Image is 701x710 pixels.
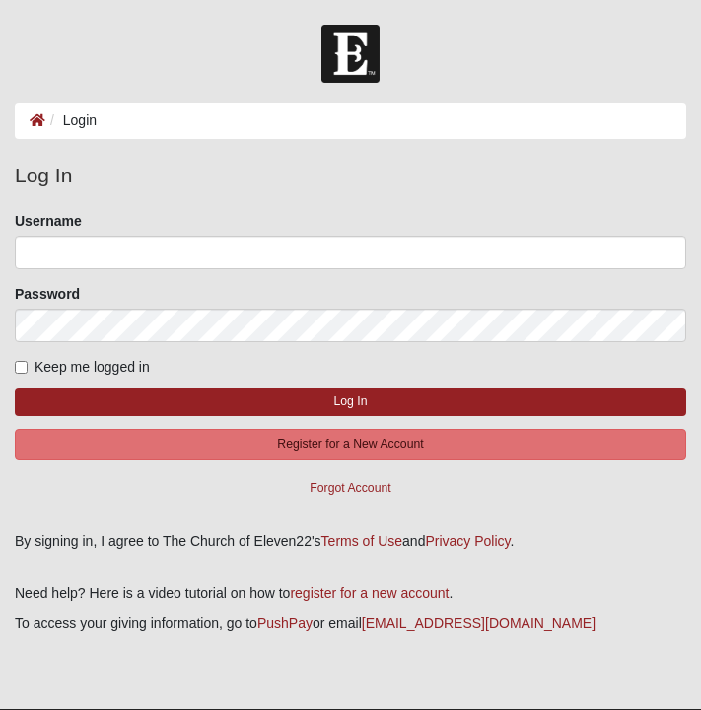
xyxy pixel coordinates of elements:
[15,284,80,304] label: Password
[15,613,686,634] p: To access your giving information, go to or email
[15,429,686,460] button: Register for a New Account
[290,585,449,601] a: register for a new account
[15,388,686,416] button: Log In
[45,110,97,131] li: Login
[15,160,686,191] legend: Log In
[15,361,28,374] input: Keep me logged in
[15,583,686,603] p: Need help? Here is a video tutorial on how to .
[321,533,402,549] a: Terms of Use
[425,533,510,549] a: Privacy Policy
[362,615,596,631] a: [EMAIL_ADDRESS][DOMAIN_NAME]
[15,532,686,552] div: By signing in, I agree to The Church of Eleven22's and .
[15,473,686,504] button: Forgot Account
[15,211,82,231] label: Username
[35,359,150,375] span: Keep me logged in
[321,25,380,83] img: Church of Eleven22 Logo
[257,615,313,631] a: PushPay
